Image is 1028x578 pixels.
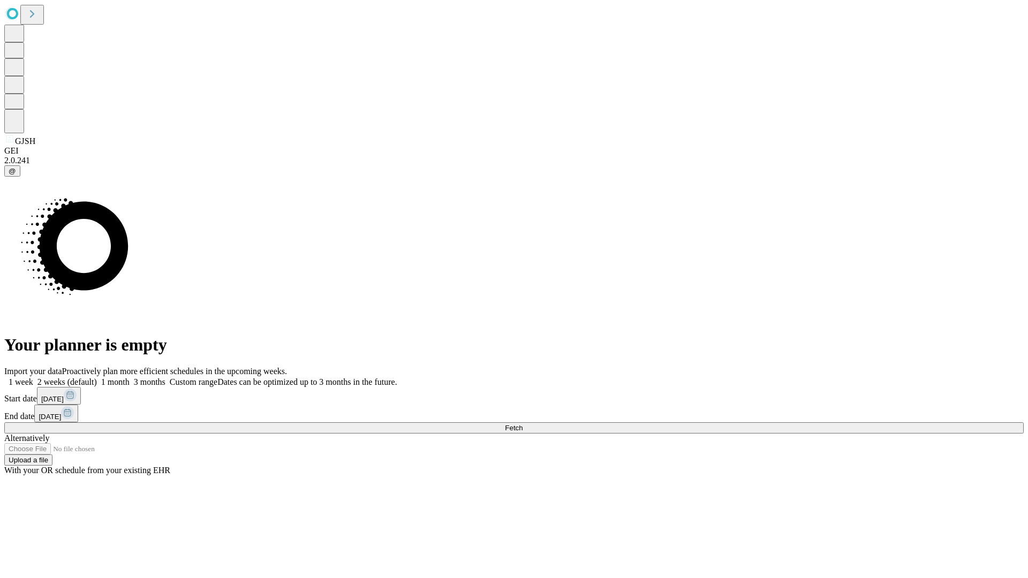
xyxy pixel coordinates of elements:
div: 2.0.241 [4,156,1024,165]
span: With your OR schedule from your existing EHR [4,466,170,475]
button: Fetch [4,422,1024,433]
span: [DATE] [39,413,61,421]
span: Proactively plan more efficient schedules in the upcoming weeks. [62,367,287,376]
span: [DATE] [41,395,64,403]
span: 3 months [134,377,165,386]
span: Fetch [505,424,523,432]
div: End date [4,405,1024,422]
span: Custom range [170,377,217,386]
span: 1 month [101,377,130,386]
button: @ [4,165,20,177]
h1: Your planner is empty [4,335,1024,355]
span: Dates can be optimized up to 3 months in the future. [217,377,397,386]
button: Upload a file [4,454,52,466]
span: Import your data [4,367,62,376]
div: Start date [4,387,1024,405]
span: @ [9,167,16,175]
div: GEI [4,146,1024,156]
span: GJSH [15,136,35,146]
span: Alternatively [4,433,49,443]
button: [DATE] [37,387,81,405]
span: 1 week [9,377,33,386]
span: 2 weeks (default) [37,377,97,386]
button: [DATE] [34,405,78,422]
